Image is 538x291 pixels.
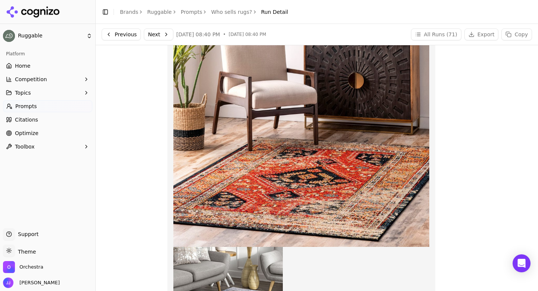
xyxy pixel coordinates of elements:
[15,102,37,110] span: Prompts
[223,31,226,37] span: •
[3,73,92,85] button: Competition
[261,8,288,16] span: Run Detail
[229,31,266,37] span: [DATE] 08:40 PM
[3,48,92,60] div: Platform
[501,28,532,40] button: Copy
[120,9,138,15] a: Brands
[3,60,92,72] a: Home
[147,8,172,16] a: Ruggable
[3,278,60,288] button: Open user button
[211,8,252,16] a: Who sells rugs?
[3,114,92,126] a: Citations
[3,87,92,99] button: Topics
[464,28,499,40] button: Export
[15,76,47,83] span: Competition
[120,8,288,16] nav: breadcrumb
[15,116,38,123] span: Citations
[15,230,38,238] span: Support
[15,62,30,70] span: Home
[15,249,36,255] span: Theme
[3,30,15,42] img: Ruggable
[3,127,92,139] a: Optimize
[15,129,38,137] span: Optimize
[102,28,141,40] button: Previous
[19,264,43,270] span: Orchestra
[15,89,31,97] span: Topics
[411,28,461,40] button: All Runs (71)
[3,278,13,288] img: Jeff Jensen
[15,143,35,150] span: Toolbox
[144,28,173,40] button: Next
[3,141,92,153] button: Toolbox
[16,279,60,286] span: [PERSON_NAME]
[18,33,83,39] span: Ruggable
[176,31,220,38] span: [DATE] 08:40 PM
[181,8,202,16] a: Prompts
[3,261,15,273] img: Orchestra
[513,254,531,272] div: Open Intercom Messenger
[3,261,43,273] button: Open organization switcher
[3,100,92,112] a: Prompts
